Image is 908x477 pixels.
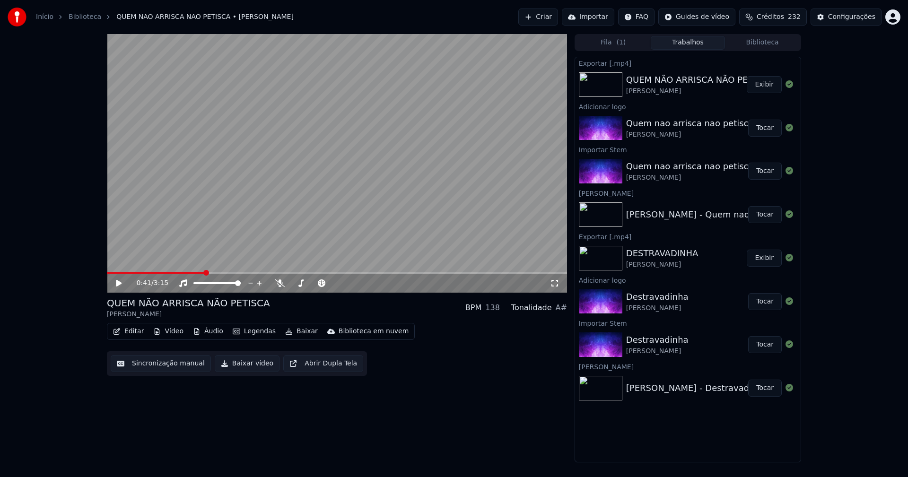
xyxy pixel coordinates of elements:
[281,325,322,338] button: Baixar
[626,117,754,130] div: Quem nao arrisca nao petisca
[626,347,689,356] div: [PERSON_NAME]
[511,302,552,313] div: Tonalidade
[626,304,689,313] div: [PERSON_NAME]
[748,336,782,353] button: Tocar
[739,9,807,26] button: Créditos232
[616,38,626,47] span: ( 1 )
[748,380,782,397] button: Tocar
[111,355,211,372] button: Sincronização manual
[575,101,801,112] div: Adicionar logo
[229,325,279,338] button: Legendas
[107,296,270,310] div: QUEM NÃO ARRISCA NÃO PETISCA
[626,382,768,395] div: [PERSON_NAME] - Destravadinha
[747,76,782,93] button: Exibir
[8,8,26,26] img: youka
[575,187,801,199] div: [PERSON_NAME]
[626,130,754,139] div: [PERSON_NAME]
[575,144,801,155] div: Importar Stem
[36,12,53,22] a: Início
[757,12,784,22] span: Créditos
[626,73,773,87] div: QUEM NÃO ARRISCA NÃO PETISCA
[137,278,159,288] div: /
[626,260,698,269] div: [PERSON_NAME]
[575,361,801,372] div: [PERSON_NAME]
[626,160,754,173] div: Quem nao arrisca nao petisca
[107,310,270,319] div: [PERSON_NAME]
[626,208,833,221] div: [PERSON_NAME] - Quem nao arrisca nao petisca
[747,250,782,267] button: Exibir
[154,278,168,288] span: 3:15
[748,206,782,223] button: Tocar
[828,12,875,22] div: Configurações
[36,12,294,22] nav: breadcrumb
[626,173,754,182] div: [PERSON_NAME]
[339,327,409,336] div: Biblioteca em nuvem
[518,9,558,26] button: Criar
[626,247,698,260] div: DESTRAVADINHA
[651,36,725,50] button: Trabalhos
[748,293,782,310] button: Tocar
[626,87,773,96] div: [PERSON_NAME]
[189,325,227,338] button: Áudio
[725,36,800,50] button: Biblioteca
[575,317,801,329] div: Importar Stem
[116,12,294,22] span: QUEM NÃO ARRISCA NÃO PETISCA • [PERSON_NAME]
[618,9,655,26] button: FAQ
[658,9,735,26] button: Guides de vídeo
[149,325,187,338] button: Vídeo
[811,9,882,26] button: Configurações
[576,36,651,50] button: Fila
[215,355,279,372] button: Baixar vídeo
[626,290,689,304] div: Destravadinha
[748,163,782,180] button: Tocar
[465,302,481,313] div: BPM
[555,302,567,313] div: A#
[575,57,801,69] div: Exportar [.mp4]
[748,120,782,137] button: Tocar
[283,355,363,372] button: Abrir Dupla Tela
[562,9,614,26] button: Importar
[788,12,801,22] span: 232
[485,302,500,313] div: 138
[69,12,101,22] a: Biblioteca
[109,325,148,338] button: Editar
[626,333,689,347] div: Destravadinha
[575,231,801,242] div: Exportar [.mp4]
[137,278,151,288] span: 0:41
[575,274,801,286] div: Adicionar logo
